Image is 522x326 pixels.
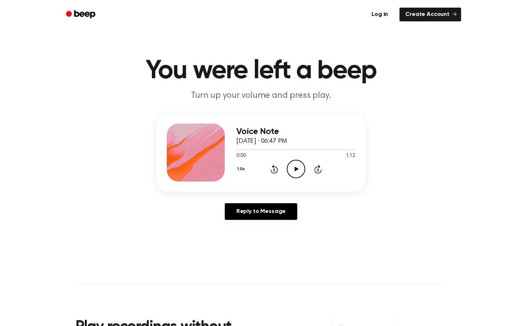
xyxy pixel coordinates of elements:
span: 0:00 [236,152,246,160]
p: Turn up your volume and press play. [122,90,400,102]
a: Create Account [399,8,461,21]
a: Log in [364,6,395,23]
h1: You were left a beep [75,58,447,84]
span: [DATE] · 06:47 PM [236,138,287,145]
h3: Voice Note [236,127,355,137]
a: Reply to Message [225,203,297,220]
button: 1.0x [236,163,247,175]
span: 1:12 [346,152,355,160]
a: Beep [61,8,102,22]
